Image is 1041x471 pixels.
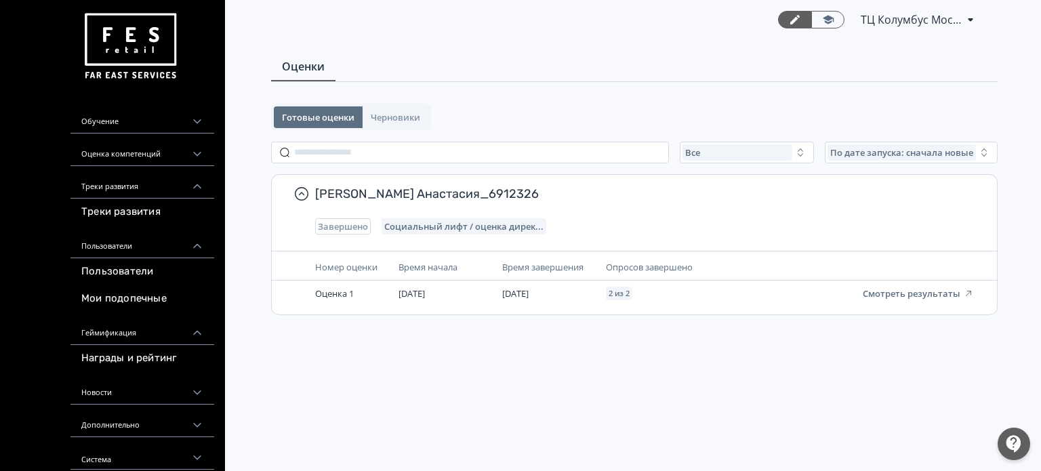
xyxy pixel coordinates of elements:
[685,147,700,158] span: Все
[315,287,354,300] span: Оценка 1
[81,8,179,85] img: https://files.teachbase.ru/system/account/57463/logo/medium-936fc5084dd2c598f50a98b9cbe0469a.png
[274,106,363,128] button: Готовые оценки
[70,166,214,199] div: Треки развития
[811,11,844,28] a: Переключиться в режим ученика
[502,287,529,300] span: [DATE]
[70,372,214,405] div: Новости
[70,134,214,166] div: Оценка компетенций
[609,289,630,298] span: 2 из 2
[318,221,368,232] span: Завершено
[825,142,998,163] button: По дате запуска: сначала новые
[680,142,814,163] button: Все
[863,287,974,300] a: Смотреть результаты
[70,405,214,437] div: Дополнительно
[70,199,214,226] a: Треки развития
[384,221,544,232] span: Социальный лифт / оценка директора магазина
[830,147,973,158] span: По дате запуска: сначала новые
[70,437,214,470] div: Система
[70,312,214,345] div: Геймификация
[502,261,584,273] span: Время завершения
[70,226,214,258] div: Пользователи
[371,112,420,123] span: Черновики
[315,261,377,273] span: Номер оценки
[70,285,214,312] a: Мои подопечные
[399,261,457,273] span: Время начала
[70,101,214,134] div: Обучение
[282,112,354,123] span: Готовые оценки
[861,12,962,28] span: ТЦ Колумбус Москва RE 6912326
[282,58,325,75] span: Оценки
[863,288,974,299] button: Смотреть результаты
[399,287,425,300] span: [DATE]
[606,261,693,273] span: Опросов завершено
[315,186,964,202] span: [PERSON_NAME] Анастасия_6912326
[70,258,214,285] a: Пользователи
[70,345,214,372] a: Награды и рейтинг
[363,106,428,128] button: Черновики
